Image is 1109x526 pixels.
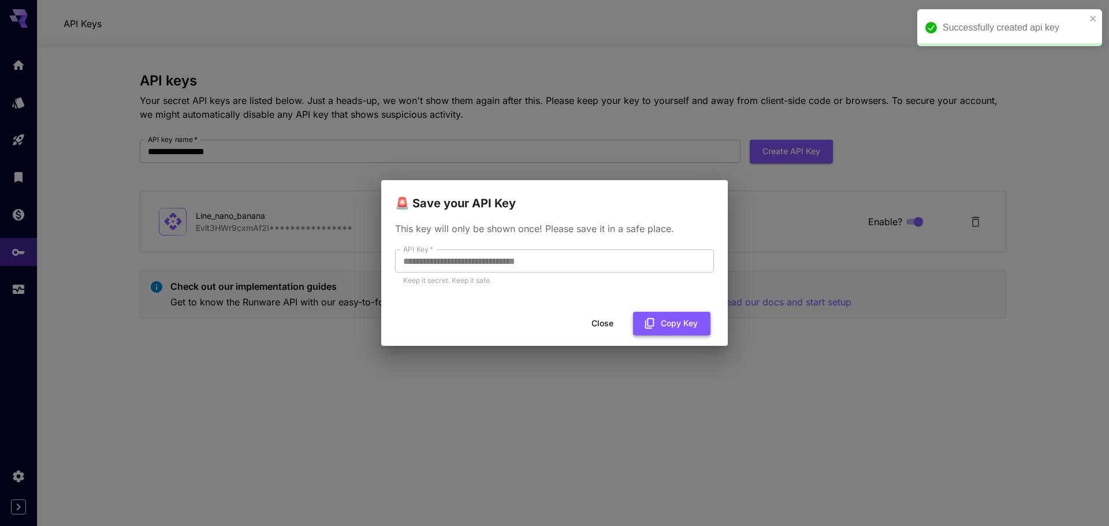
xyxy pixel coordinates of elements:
[576,312,628,335] button: Close
[395,222,714,236] p: This key will only be shown once! Please save it in a safe place.
[1089,14,1097,23] button: close
[403,244,433,254] label: API Key
[633,312,710,335] button: Copy Key
[943,21,1086,35] div: Successfully created api key
[403,275,706,286] p: Keep it secret. Keep it safe.
[381,180,728,212] h2: 🚨 Save your API Key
